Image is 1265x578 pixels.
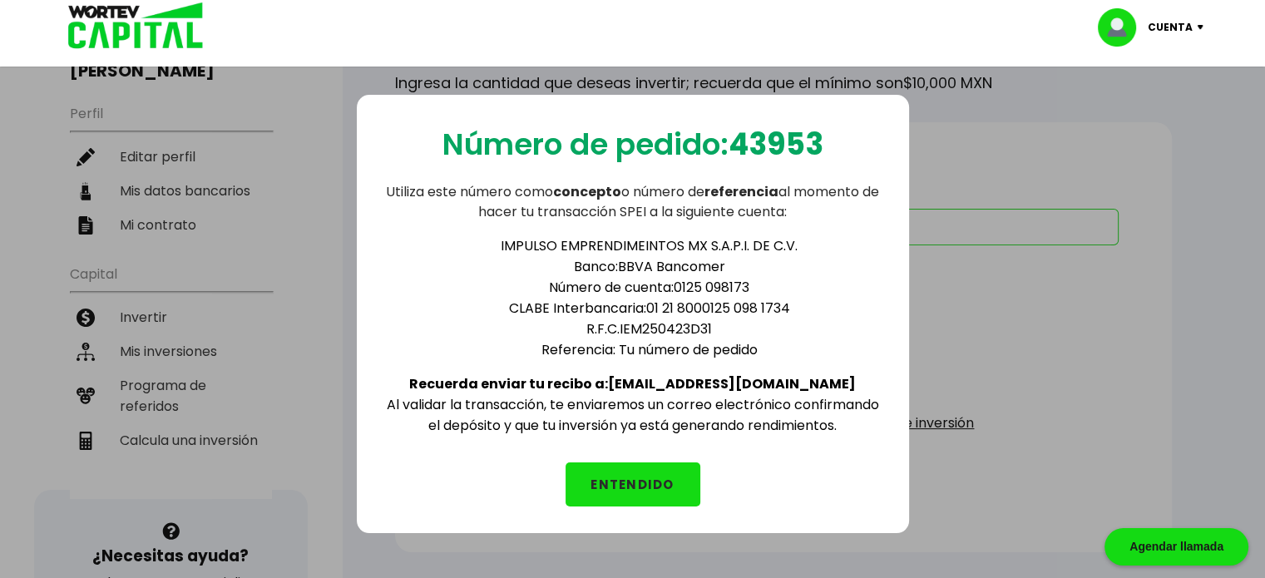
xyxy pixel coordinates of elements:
[1148,15,1193,40] p: Cuenta
[566,462,700,506] button: ENTENDIDO
[417,235,882,256] li: IMPULSO EMPRENDIMEINTOS MX S.A.P.I. DE C.V.
[417,256,882,277] li: Banco: BBVA Bancomer
[417,339,882,360] li: Referencia: Tu número de pedido
[1193,25,1215,30] img: icon-down
[383,182,882,222] p: Utiliza este número como o número de al momento de hacer tu transacción SPEI a la siguiente cuenta:
[1104,528,1248,566] div: Agendar llamada
[704,182,778,201] b: referencia
[553,182,621,201] b: concepto
[729,123,823,165] b: 43953
[383,222,882,436] div: Al validar la transacción, te enviaremos un correo electrónico confirmando el depósito y que tu i...
[417,319,882,339] li: R.F.C. IEM250423D31
[417,298,882,319] li: CLABE Interbancaria: 01 21 8000125 098 1734
[1098,8,1148,47] img: profile-image
[409,374,856,393] b: Recuerda enviar tu recibo a: [EMAIL_ADDRESS][DOMAIN_NAME]
[417,277,882,298] li: Número de cuenta: 0125 098173
[442,121,823,167] p: Número de pedido:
